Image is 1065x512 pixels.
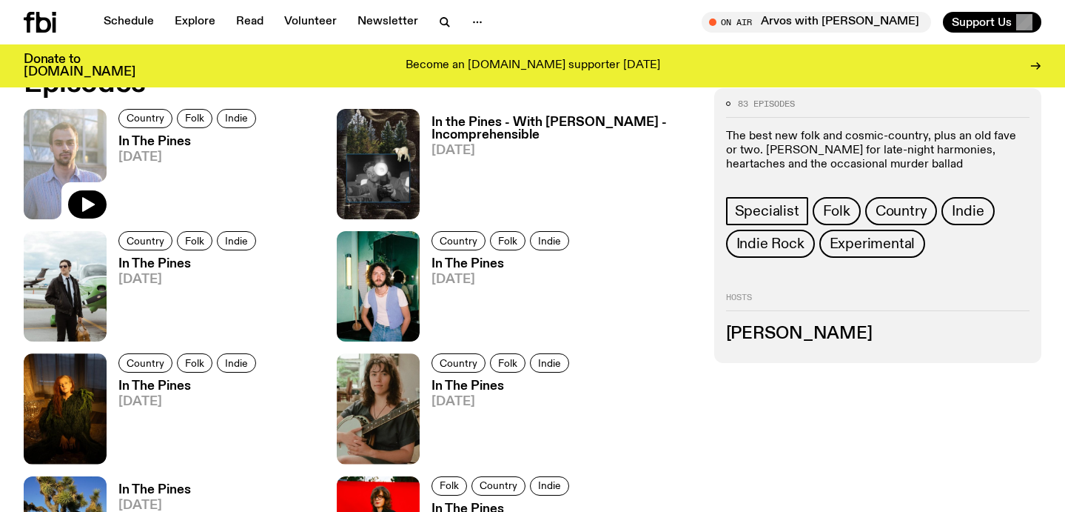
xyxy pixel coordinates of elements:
h3: In The Pines [118,484,191,496]
a: Folk [813,196,861,225]
a: Folk [431,476,467,496]
h3: Donate to [DOMAIN_NAME] [24,53,135,79]
a: In The Pines[DATE] [420,258,574,342]
a: Folk [177,231,212,250]
a: Explore [166,12,224,33]
a: Folk [490,353,525,373]
span: Indie [952,202,984,219]
a: Indie [530,476,569,496]
a: Indie Rock [726,229,815,257]
span: Country [440,235,477,246]
span: Folk [440,480,459,491]
a: Indie [530,231,569,250]
span: Folk [185,358,204,369]
a: Country [431,231,486,250]
span: Indie [538,235,561,246]
span: [DATE] [118,499,191,512]
button: Support Us [943,12,1041,33]
a: Newsletter [349,12,427,33]
span: Indie Rock [736,235,804,251]
span: Country [127,113,164,124]
a: Schedule [95,12,163,33]
span: Country [127,358,164,369]
a: Indie [530,353,569,373]
span: [DATE] [118,396,261,408]
a: Country [471,476,525,496]
a: Folk [177,109,212,128]
span: Folk [185,235,204,246]
a: Specialist [726,196,808,225]
h3: In The Pines [431,258,574,270]
a: Volunteer [275,12,346,33]
span: Indie [225,113,248,124]
a: In The Pines[DATE] [107,136,261,219]
h3: [PERSON_NAME] [726,326,1029,342]
h3: In The Pines [118,258,261,270]
a: In the Pines - With [PERSON_NAME] - Incomprehensible[DATE] [420,116,696,219]
span: Country [876,202,927,219]
a: Country [118,353,172,373]
span: [DATE] [118,273,261,286]
span: Folk [185,113,204,124]
span: Experimental [830,235,916,251]
button: On AirArvos with [PERSON_NAME] [702,12,931,33]
span: Indie [225,235,248,246]
a: Indie [941,196,994,225]
span: Country [127,235,164,246]
h3: In the Pines - With [PERSON_NAME] - Incomprehensible [431,116,696,142]
p: Become an [DOMAIN_NAME] supporter [DATE] [406,59,660,73]
a: In The Pines[DATE] [420,380,574,464]
span: [DATE] [431,396,574,408]
a: Folk [490,231,525,250]
span: Folk [823,202,850,219]
h3: In The Pines [118,380,261,393]
span: [DATE] [118,151,261,164]
h2: Episodes [24,70,696,97]
span: Specialist [735,202,799,219]
a: Folk [177,353,212,373]
span: [DATE] [431,273,574,286]
a: Experimental [819,229,926,257]
span: Folk [498,235,517,246]
span: Indie [538,480,561,491]
h2: Hosts [726,293,1029,310]
h3: In The Pines [431,380,574,393]
a: Country [431,353,486,373]
span: 83 episodes [738,99,795,107]
a: In The Pines[DATE] [107,380,261,464]
span: Country [480,480,517,491]
a: Indie [217,109,256,128]
a: Indie [217,353,256,373]
p: The best new folk and cosmic-country, plus an old fave or two. [PERSON_NAME] for late-night harmo... [726,130,1029,173]
a: Country [118,231,172,250]
a: Country [118,109,172,128]
span: Support Us [952,16,1012,29]
a: Indie [217,231,256,250]
span: Folk [498,358,517,369]
a: In The Pines[DATE] [107,258,261,342]
span: Country [440,358,477,369]
span: Indie [538,358,561,369]
a: Read [227,12,272,33]
span: Indie [225,358,248,369]
a: Country [865,196,938,225]
span: [DATE] [431,144,696,157]
h3: In The Pines [118,136,261,148]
